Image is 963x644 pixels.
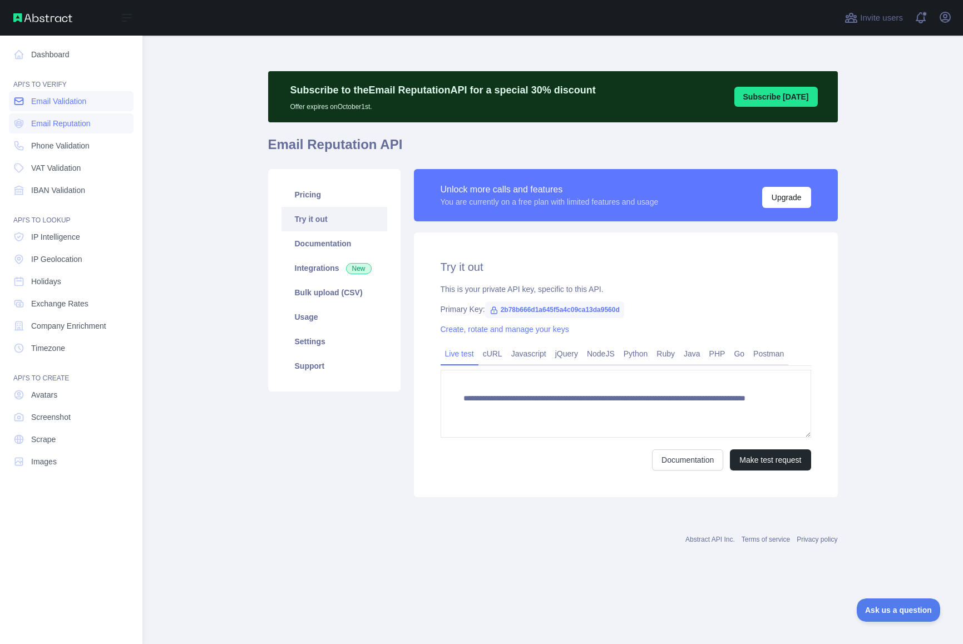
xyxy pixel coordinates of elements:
[9,338,134,358] a: Timezone
[31,140,90,151] span: Phone Validation
[282,256,387,280] a: Integrations New
[9,385,134,405] a: Avatars
[9,429,134,449] a: Scrape
[857,598,941,622] iframe: Toggle Customer Support
[9,67,134,89] div: API'S TO VERIFY
[9,202,134,225] div: API'S TO LOOKUP
[507,345,551,363] a: Javascript
[9,407,134,427] a: Screenshot
[31,389,57,400] span: Avatars
[31,162,81,174] span: VAT Validation
[652,345,679,363] a: Ruby
[31,412,71,423] span: Screenshot
[9,136,134,156] a: Phone Validation
[282,354,387,378] a: Support
[9,271,134,291] a: Holidays
[13,13,72,22] img: Abstract API
[742,536,790,543] a: Terms of service
[31,320,106,331] span: Company Enrichment
[9,227,134,247] a: IP Intelligence
[441,196,659,207] div: You are currently on a free plan with limited features and usage
[685,536,735,543] a: Abstract API Inc.
[551,345,582,363] a: jQuery
[9,249,134,269] a: IP Geolocation
[9,44,134,65] a: Dashboard
[31,185,85,196] span: IBAN Validation
[441,183,659,196] div: Unlock more calls and features
[705,345,730,363] a: PHP
[679,345,705,363] a: Java
[31,343,65,354] span: Timezone
[441,304,811,315] div: Primary Key:
[282,305,387,329] a: Usage
[31,298,88,309] span: Exchange Rates
[9,452,134,472] a: Images
[31,231,80,242] span: IP Intelligence
[9,294,134,314] a: Exchange Rates
[9,158,134,178] a: VAT Validation
[842,9,905,27] button: Invite users
[478,345,507,363] a: cURL
[31,276,61,287] span: Holidays
[290,82,596,98] p: Subscribe to the Email Reputation API for a special 30 % discount
[290,98,596,111] p: Offer expires on October 1st.
[749,345,788,363] a: Postman
[762,187,811,208] button: Upgrade
[9,360,134,383] div: API'S TO CREATE
[729,345,749,363] a: Go
[619,345,653,363] a: Python
[9,113,134,133] a: Email Reputation
[282,207,387,231] a: Try it out
[282,329,387,354] a: Settings
[582,345,619,363] a: NodeJS
[31,118,91,129] span: Email Reputation
[9,91,134,111] a: Email Validation
[282,280,387,305] a: Bulk upload (CSV)
[734,87,818,107] button: Subscribe [DATE]
[730,449,811,470] button: Make test request
[31,96,86,107] span: Email Validation
[441,259,811,275] h2: Try it out
[441,284,811,295] div: This is your private API key, specific to this API.
[441,325,569,334] a: Create, rotate and manage your keys
[9,180,134,200] a: IBAN Validation
[441,345,478,363] a: Live test
[652,449,723,470] a: Documentation
[485,301,624,318] span: 2b78b666d1a645f5a4c09ca13da9560d
[282,182,387,207] a: Pricing
[282,231,387,256] a: Documentation
[31,254,82,265] span: IP Geolocation
[31,434,56,445] span: Scrape
[860,12,903,24] span: Invite users
[346,263,372,274] span: New
[797,536,837,543] a: Privacy policy
[31,456,57,467] span: Images
[9,316,134,336] a: Company Enrichment
[268,136,838,162] h1: Email Reputation API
